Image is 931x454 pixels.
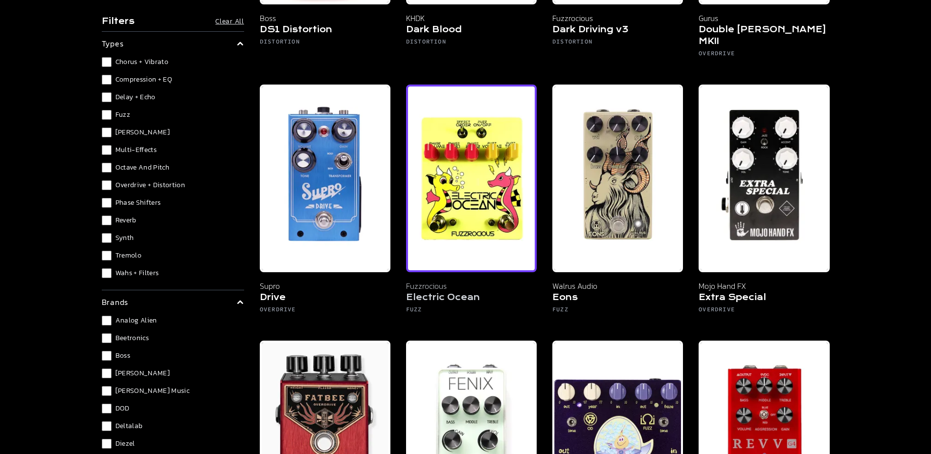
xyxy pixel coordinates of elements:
[260,292,390,305] h5: Drive
[115,316,157,325] span: Analog Alien
[102,233,112,243] input: Synth
[115,145,157,155] span: Multi-Effects
[552,280,683,292] p: Walrus Audio
[102,268,112,278] input: Wahs + Filters
[102,57,112,67] input: Chorus + Vibrato
[260,85,390,272] img: Supro Drive
[552,12,683,24] p: Fuzzrocious
[115,216,136,225] span: Reverb
[102,75,112,85] input: Compression + EQ
[406,24,537,38] h5: Dark Blood
[115,198,161,208] span: Phase Shifters
[115,128,170,137] span: [PERSON_NAME]
[699,280,829,292] p: Mojo Hand FX
[115,163,170,173] span: Octave and Pitch
[699,12,829,24] p: Gurus
[260,24,390,38] h5: DS1 Distortion
[552,38,683,49] h6: Distortion
[115,404,130,413] span: DOD
[102,110,112,120] input: Fuzz
[260,12,390,24] p: Boss
[115,57,169,67] span: Chorus + Vibrato
[115,368,170,378] span: [PERSON_NAME]
[102,198,112,208] input: Phase Shifters
[102,333,112,343] input: Beetronics
[102,439,112,449] input: Diezel
[260,85,390,325] a: Supro Drive Supro Drive Overdrive
[102,296,244,308] summary: brands
[102,368,112,378] input: [PERSON_NAME]
[406,280,537,292] p: Fuzzrocious
[699,85,829,272] img: Mojo Hand FX Extra Special
[102,38,124,49] p: types
[102,386,112,396] input: [PERSON_NAME] Music
[102,92,112,102] input: Delay + Echo
[699,305,829,317] h6: Overdrive
[260,280,390,292] p: Supro
[102,216,112,225] input: Reverb
[552,24,683,38] h5: Dark Driving v3
[406,85,537,272] img: Fuzzrocious Electric Ocean
[115,251,141,260] span: Tremolo
[115,92,156,102] span: Delay + Echo
[699,49,829,61] h6: Overdrive
[115,351,130,361] span: Boss
[406,85,537,325] a: Fuzzrocious Electric Ocean Fuzzrocious Electric Ocean Fuzz
[102,16,135,27] h4: Filters
[102,145,112,155] input: Multi-Effects
[406,292,537,305] h5: Electric Ocean
[699,24,829,49] h5: Double [PERSON_NAME] MKII
[102,404,112,413] input: DOD
[115,421,143,431] span: Deltalab
[552,292,683,305] h5: Eons
[115,268,159,278] span: Wahs + Filters
[115,386,190,396] span: [PERSON_NAME] Music
[699,85,829,325] a: Mojo Hand FX Extra Special Mojo Hand FX Extra Special Overdrive
[260,305,390,317] h6: Overdrive
[115,75,173,85] span: Compression + EQ
[102,296,129,308] p: brands
[102,38,244,49] summary: types
[102,163,112,173] input: Octave and Pitch
[102,316,112,325] input: Analog Alien
[102,180,112,190] input: Overdrive + Distortion
[260,38,390,49] h6: Distortion
[406,305,537,317] h6: Fuzz
[115,333,149,343] span: Beetronics
[102,251,112,260] input: Tremolo
[552,85,683,272] img: Walrus Audio Eons
[406,12,537,24] p: KHDK
[102,421,112,431] input: Deltalab
[552,85,683,325] a: Walrus Audio Eons Walrus Audio Eons Fuzz
[102,351,112,361] input: Boss
[552,305,683,317] h6: Fuzz
[115,110,130,120] span: Fuzz
[406,38,537,49] h6: Distortion
[115,180,185,190] span: Overdrive + Distortion
[115,439,135,449] span: Diezel
[699,292,829,305] h5: Extra Special
[115,233,134,243] span: Synth
[102,128,112,137] input: [PERSON_NAME]
[215,17,244,26] button: Clear All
